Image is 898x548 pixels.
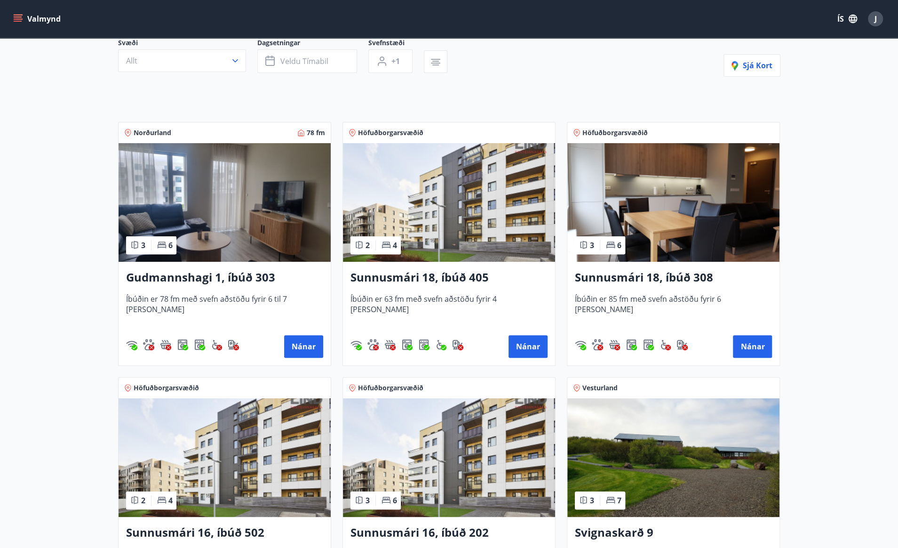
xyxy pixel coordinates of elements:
[194,339,205,350] img: hddCLTAnxqFUMr1fxmbGG8zWilo2syolR0f9UjPn.svg
[509,335,548,358] button: Nánar
[126,524,323,541] h3: Sunnusmári 16, íbúð 502
[160,339,171,350] div: Heitur pottur
[211,339,222,350] img: 8IYIKVZQyRlUC6HQIIUSdjpPGRncJsz2RzLgWvp4.svg
[384,339,396,350] img: h89QDIuHlAdpqTriuIvuEWkTH976fOgBEOOeu1mi.svg
[350,524,548,541] h3: Sunnusmári 16, íbúð 202
[177,339,188,350] img: Dl16BY4EX9PAW649lg1C3oBuIaAsR6QVDQBO2cTm.svg
[626,339,637,350] img: Dl16BY4EX9PAW649lg1C3oBuIaAsR6QVDQBO2cTm.svg
[211,339,222,350] div: Aðgengi fyrir hjólastól
[582,383,618,393] span: Vesturland
[575,269,772,286] h3: Sunnusmári 18, íbúð 308
[626,339,637,350] div: Þvottavél
[257,49,357,73] button: Veldu tímabil
[126,269,323,286] h3: Gudmannshagi 1, íbúð 303
[280,56,328,66] span: Veldu tímabil
[343,143,555,262] img: Paella dish
[864,8,887,30] button: J
[126,339,137,350] div: Þráðlaust net
[567,143,779,262] img: Paella dish
[143,339,154,350] img: pxcaIm5dSOV3FS4whs1soiYWTwFQvksT25a9J10C.svg
[366,240,370,250] span: 2
[350,294,548,325] span: Íbúðin er 63 fm með svefn aðstöðu fyrir 4 [PERSON_NAME]
[723,54,780,77] button: Sjá kort
[367,339,379,350] div: Gæludýr
[143,339,154,350] div: Gæludýr
[435,339,446,350] div: Aðgengi fyrir hjólastól
[284,335,323,358] button: Nánar
[401,339,413,350] img: Dl16BY4EX9PAW649lg1C3oBuIaAsR6QVDQBO2cTm.svg
[228,339,239,350] img: nH7E6Gw2rvWFb8XaSdRp44dhkQaj4PJkOoRYItBQ.svg
[119,143,331,262] img: Paella dish
[452,339,463,350] img: nH7E6Gw2rvWFb8XaSdRp44dhkQaj4PJkOoRYItBQ.svg
[118,38,257,49] span: Svæði
[126,339,137,350] img: HJRyFFsYp6qjeUYhR4dAD8CaCEsnIFYZ05miwXoh.svg
[134,383,199,393] span: Höfuðborgarsvæðið
[257,38,368,49] span: Dagsetningar
[343,398,555,517] img: Paella dish
[228,339,239,350] div: Hleðslustöð fyrir rafbíla
[126,294,323,325] span: Íbúðin er 78 fm með svefn aðstöðu fyrir 6 til 7 [PERSON_NAME]
[575,339,586,350] img: HJRyFFsYp6qjeUYhR4dAD8CaCEsnIFYZ05miwXoh.svg
[358,128,423,137] span: Höfuðborgarsvæðið
[194,339,205,350] div: Þurrkari
[366,495,370,506] span: 3
[575,524,772,541] h3: Svignaskarð 9
[418,339,429,350] div: Þurrkari
[660,339,671,350] div: Aðgengi fyrir hjólastól
[393,495,397,506] span: 6
[391,56,400,66] span: +1
[368,38,424,49] span: Svefnstæði
[126,56,137,66] span: Allt
[643,339,654,350] img: hddCLTAnxqFUMr1fxmbGG8zWilo2syolR0f9UjPn.svg
[731,60,772,71] span: Sjá kort
[418,339,429,350] img: hddCLTAnxqFUMr1fxmbGG8zWilo2syolR0f9UjPn.svg
[141,495,145,506] span: 2
[590,495,594,506] span: 3
[177,339,188,350] div: Þvottavél
[350,339,362,350] img: HJRyFFsYp6qjeUYhR4dAD8CaCEsnIFYZ05miwXoh.svg
[582,128,648,137] span: Höfuðborgarsvæðið
[874,14,877,24] span: J
[609,339,620,350] img: h89QDIuHlAdpqTriuIvuEWkTH976fOgBEOOeu1mi.svg
[118,49,246,72] button: Allt
[368,49,413,73] button: +1
[643,339,654,350] div: Þurrkari
[592,339,603,350] img: pxcaIm5dSOV3FS4whs1soiYWTwFQvksT25a9J10C.svg
[676,339,688,350] img: nH7E6Gw2rvWFb8XaSdRp44dhkQaj4PJkOoRYItBQ.svg
[590,240,594,250] span: 3
[617,495,621,506] span: 7
[592,339,603,350] div: Gæludýr
[733,335,772,358] button: Nánar
[119,398,331,517] img: Paella dish
[367,339,379,350] img: pxcaIm5dSOV3FS4whs1soiYWTwFQvksT25a9J10C.svg
[575,294,772,325] span: Íbúðin er 85 fm með svefn aðstöðu fyrir 6 [PERSON_NAME]
[11,10,64,27] button: menu
[384,339,396,350] div: Heitur pottur
[575,339,586,350] div: Þráðlaust net
[393,240,397,250] span: 4
[160,339,171,350] img: h89QDIuHlAdpqTriuIvuEWkTH976fOgBEOOeu1mi.svg
[358,383,423,393] span: Höfuðborgarsvæðið
[307,128,325,137] span: 78 fm
[350,269,548,286] h3: Sunnusmári 18, íbúð 405
[617,240,621,250] span: 6
[141,240,145,250] span: 3
[609,339,620,350] div: Heitur pottur
[134,128,171,137] span: Norðurland
[660,339,671,350] img: 8IYIKVZQyRlUC6HQIIUSdjpPGRncJsz2RzLgWvp4.svg
[168,240,173,250] span: 6
[350,339,362,350] div: Þráðlaust net
[435,339,446,350] img: 8IYIKVZQyRlUC6HQIIUSdjpPGRncJsz2RzLgWvp4.svg
[676,339,688,350] div: Hleðslustöð fyrir rafbíla
[452,339,463,350] div: Hleðslustöð fyrir rafbíla
[168,495,173,506] span: 4
[567,398,779,517] img: Paella dish
[401,339,413,350] div: Þvottavél
[832,10,862,27] button: ÍS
